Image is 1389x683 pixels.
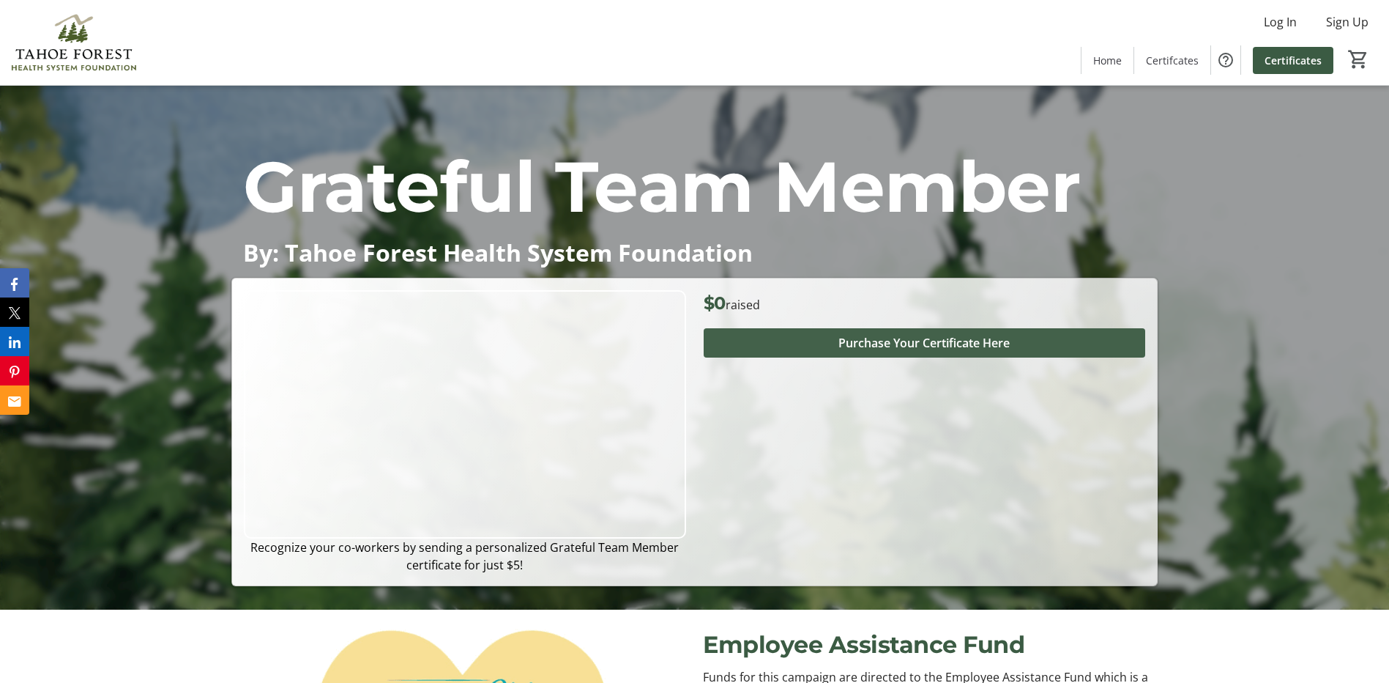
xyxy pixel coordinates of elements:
[1253,47,1333,74] a: Certificates
[704,292,726,314] span: $0
[250,539,679,573] span: Recognize your co-workers by sending a personalized Grateful Team Member certificate for just $5!
[1252,10,1308,34] button: Log In
[1211,45,1240,75] button: Help
[1264,13,1297,31] span: Log In
[1314,10,1380,34] button: Sign Up
[704,290,760,317] p: raised
[704,328,1145,358] button: Purchase Your Certificate Here
[244,290,685,539] img: Campaign CTA Media Photo
[243,240,1146,265] p: By: Tahoe Forest Health System Foundation
[9,6,139,79] img: Tahoe Forest Health System Foundation's Logo
[1093,53,1122,68] span: Home
[1134,47,1210,74] a: Certifcates
[703,627,1148,662] p: Employee Assistance Fund
[1265,53,1322,68] span: Certificates
[1081,47,1133,74] a: Home
[1345,46,1371,73] button: Cart
[1326,13,1368,31] span: Sign Up
[1146,53,1199,68] span: Certifcates
[243,144,1080,229] span: Grateful Team Member
[838,334,1010,352] span: Purchase Your Certificate Here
